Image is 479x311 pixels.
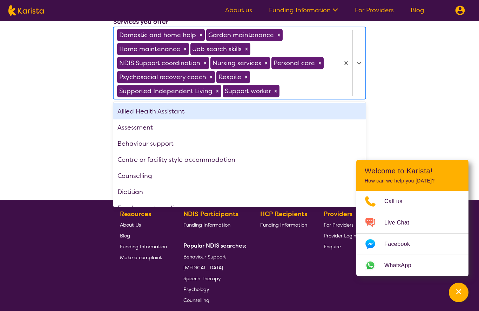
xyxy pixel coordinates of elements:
span: [MEDICAL_DATA] [183,264,223,271]
span: Funding Information [183,222,230,228]
a: Counselling [183,295,244,305]
a: About Us [120,219,167,230]
div: Home maintenance [117,43,181,55]
span: Behaviour Support [183,254,226,260]
b: HCP Recipients [260,210,307,218]
a: Enquire [324,241,356,252]
div: Employment readiness [113,200,366,216]
a: Make a complaint [120,252,167,263]
span: For Providers [324,222,353,228]
div: Job search skills [190,43,243,55]
a: Psychology [183,284,244,295]
a: Provider Login [324,230,356,241]
a: Funding Information [269,6,338,14]
div: Support worker [223,85,272,97]
div: Remove Nursing services [262,57,270,69]
h2: Welcome to Karista! [365,167,460,175]
div: Psychosocial recovery coach [117,71,207,83]
div: Remove Home maintenance [181,43,189,55]
a: Behaviour Support [183,251,244,262]
a: Speech Therapy [183,273,244,284]
a: [MEDICAL_DATA] [183,262,244,273]
div: Remove Psychosocial recovery coach [207,71,215,83]
div: Channel Menu [356,160,468,276]
span: Speech Therapy [183,275,221,282]
div: Domestic and home help [117,29,197,41]
a: About us [225,6,252,14]
span: About Us [120,222,141,228]
span: Live Chat [384,217,418,228]
span: Funding Information [120,243,167,250]
div: Allied Health Assistant [113,103,366,119]
span: Make a complaint [120,254,162,261]
div: Remove NDIS Support coordination [201,57,209,69]
div: Remove Garden maintenance [275,29,283,41]
span: Provider Login [324,233,356,239]
b: NDIS Participants [183,210,238,218]
a: Blog [411,6,424,14]
ul: Choose channel [356,191,468,276]
b: Providers [324,210,352,218]
p: How can we help you [DATE]? [365,178,460,184]
div: Dietitian [113,184,366,200]
div: Remove Respite [242,71,250,83]
label: Services you offer [113,18,168,26]
a: For Providers [355,6,394,14]
span: WhatsApp [384,260,420,271]
div: NDIS Support coordination [117,57,201,69]
a: For Providers [324,219,356,230]
span: Funding Information [260,222,307,228]
b: Resources [120,210,151,218]
img: Karista logo [8,5,44,16]
span: Call us [384,196,411,207]
div: Nursing services [210,57,262,69]
span: Counselling [183,297,209,303]
div: Behaviour support [113,136,366,152]
div: Remove Personal care [316,57,324,69]
div: Remove Supported Independent Living [214,85,221,97]
span: Facebook [384,239,418,249]
span: Enquire [324,243,341,250]
a: Web link opens in a new tab. [356,255,468,276]
div: Supported Independent Living [117,85,214,97]
div: Counselling [113,168,366,184]
div: Garden maintenance [206,29,275,41]
div: Personal care [271,57,316,69]
div: Assessment [113,119,366,136]
a: Blog [120,230,167,241]
div: Centre or facility style accommodation [113,152,366,168]
a: Funding Information [260,219,307,230]
a: Funding Information [120,241,167,252]
div: Remove Domestic and home help [197,29,205,41]
div: Remove Job search skills [243,43,250,55]
img: menu [455,6,465,15]
div: Respite [216,71,242,83]
span: Blog [120,233,130,239]
button: Channel Menu [449,283,468,302]
div: Remove Support worker [272,85,279,97]
a: Funding Information [183,219,244,230]
b: Popular NDIS searches: [183,242,247,249]
span: Psychology [183,286,209,292]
